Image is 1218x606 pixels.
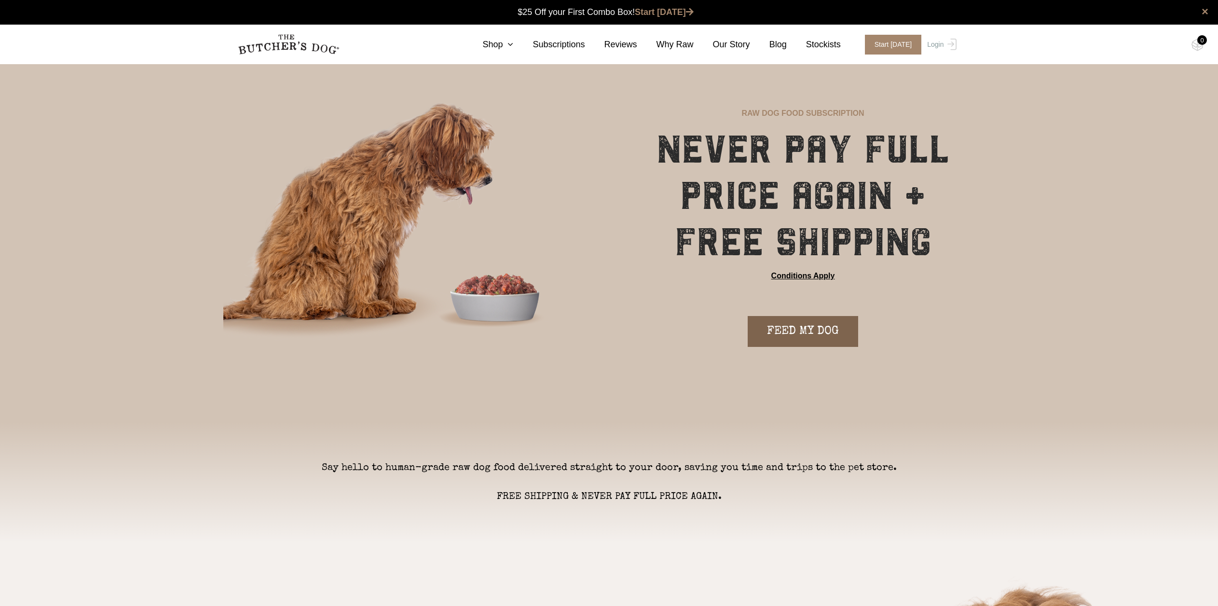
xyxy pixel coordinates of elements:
a: close [1202,6,1208,17]
a: Subscriptions [513,38,585,51]
a: Login [925,35,956,55]
a: Start [DATE] [855,35,925,55]
img: blaze-subscription-hero [223,64,607,384]
a: Conditions Apply [771,270,835,282]
a: Stockists [787,38,841,51]
a: Shop [463,38,513,51]
a: Blog [750,38,787,51]
img: TBD_Cart-Empty.png [1191,39,1204,51]
a: FEED MY DOG [748,316,858,347]
div: 0 [1197,35,1207,45]
p: RAW DOG FOOD SUBSCRIPTION [741,108,864,119]
a: Start [DATE] [635,7,694,17]
a: Why Raw [637,38,694,51]
a: Reviews [585,38,637,51]
a: Our Story [694,38,750,51]
span: Start [DATE] [865,35,922,55]
h1: NEVER PAY FULL PRICE AGAIN + FREE SHIPPING [635,126,971,265]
